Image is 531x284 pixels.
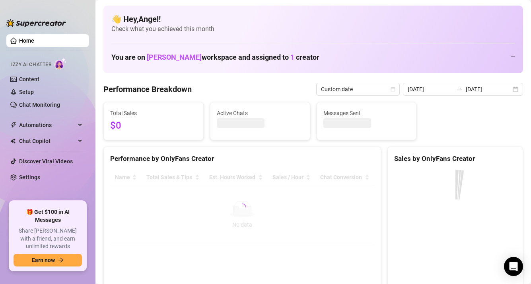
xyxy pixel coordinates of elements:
[504,257,523,276] div: Open Intercom Messenger
[408,85,453,94] input: Start date
[103,84,192,95] h4: Performance Breakdown
[10,138,16,144] img: Chat Copilot
[6,19,66,27] img: logo-BBDzfeDw.svg
[10,122,17,128] span: thunderbolt
[14,227,82,251] span: Share [PERSON_NAME] with a friend, and earn unlimited rewards
[110,153,374,164] div: Performance by OnlyFans Creator
[19,119,76,131] span: Automations
[19,37,34,44] a: Home
[14,208,82,224] span: 🎁 Get $100 in AI Messages
[19,102,60,108] a: Chat Monitoring
[456,86,463,92] span: to
[111,25,515,33] span: Check what you achieved this month
[456,86,463,92] span: swap-right
[111,53,319,62] h1: You are on workspace and assigned to creator
[391,87,395,92] span: calendar
[147,53,202,61] span: [PERSON_NAME]
[237,203,247,213] span: loading
[19,135,76,147] span: Chat Copilot
[19,174,40,180] a: Settings
[19,158,73,165] a: Discover Viral Videos
[11,61,51,69] span: Izzy AI Chatter
[110,118,197,133] span: $0
[19,89,34,95] a: Setup
[111,14,515,25] h4: 👋 Hey, Angel !
[32,257,55,263] span: Earn now
[394,153,516,164] div: Sales by OnlyFans Creator
[19,76,39,82] a: Content
[58,257,64,263] span: arrow-right
[14,254,82,266] button: Earn nowarrow-right
[466,85,511,94] input: End date
[511,52,515,61] div: —
[217,109,303,118] span: Active Chats
[110,109,197,118] span: Total Sales
[323,109,410,118] span: Messages Sent
[321,83,395,95] span: Custom date
[290,53,294,61] span: 1
[54,58,67,69] img: AI Chatter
